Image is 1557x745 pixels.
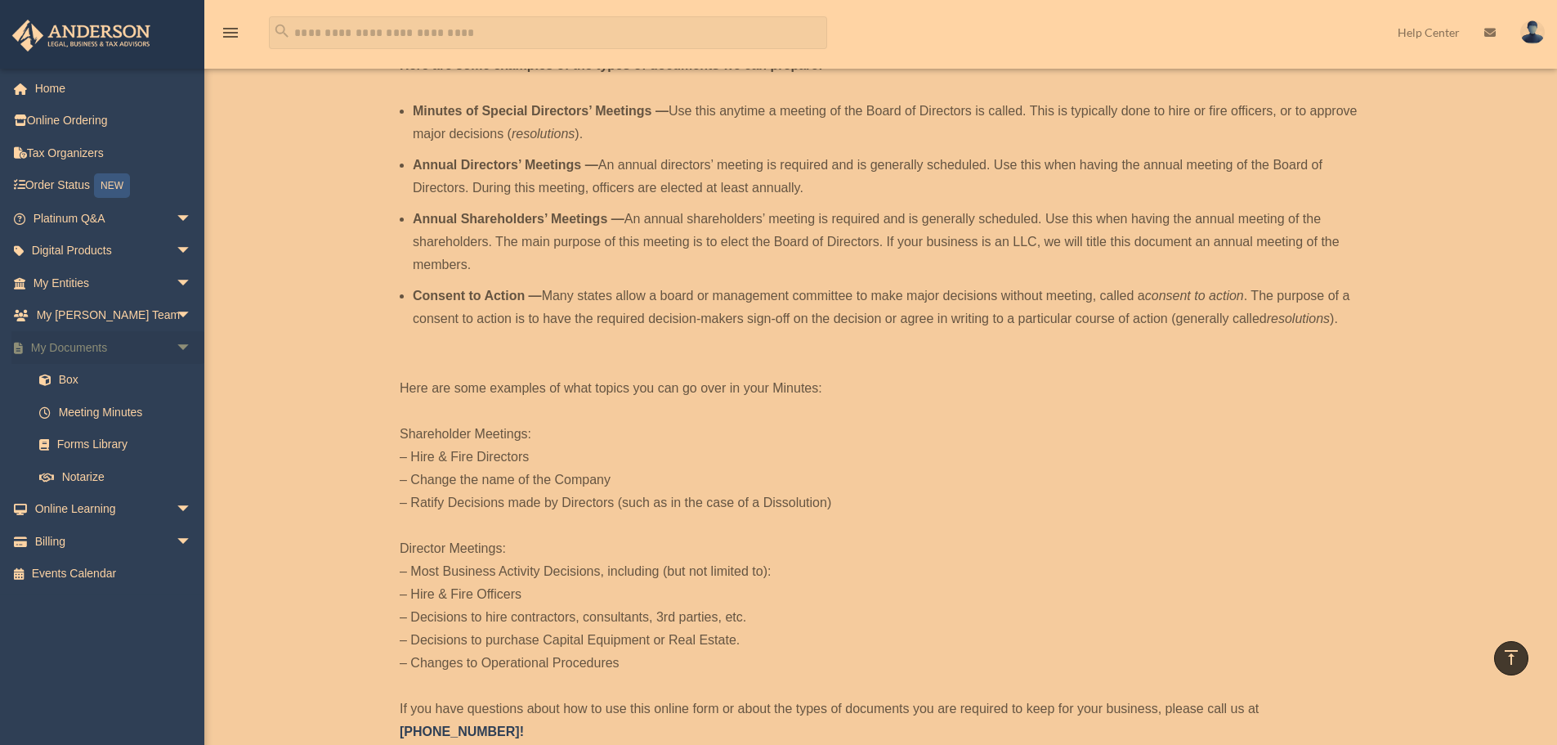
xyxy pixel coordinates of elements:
[400,698,1358,743] p: If you have questions about how to use this online form or about the types of documents you are r...
[11,72,217,105] a: Home
[400,377,1358,400] p: Here are some examples of what topics you can go over in your Minutes:
[176,235,208,268] span: arrow_drop_down
[176,331,208,365] span: arrow_drop_down
[176,267,208,300] span: arrow_drop_down
[7,20,155,52] img: Anderson Advisors Platinum Portal
[1209,289,1244,303] em: action
[11,299,217,332] a: My [PERSON_NAME] Teamarrow_drop_down
[176,525,208,559] span: arrow_drop_down
[11,331,217,364] a: My Documentsarrow_drop_down
[11,558,217,590] a: Events Calendar
[1494,641,1528,675] a: vertical_align_top
[400,537,1358,675] p: Director Meetings: – Most Business Activity Decisions, including (but not limited to): – Hire & F...
[11,202,217,235] a: Platinum Q&Aarrow_drop_down
[176,493,208,527] span: arrow_drop_down
[413,100,1358,146] li: Use this anytime a meeting of the Board of Directors is called. This is typically done to hire or...
[1520,20,1545,44] img: User Pic
[11,267,217,299] a: My Entitiesarrow_drop_down
[11,525,217,558] a: Billingarrow_drop_down
[11,137,217,169] a: Tax Organizers
[1501,648,1521,667] i: vertical_align_top
[23,364,217,397] a: Box
[11,235,217,267] a: Digital Productsarrow_drop_down
[400,725,524,738] a: [PHONE_NUMBER]!
[512,127,575,141] em: resolutions
[413,212,624,226] b: Annual Shareholders’ Meetings —
[400,423,1358,514] p: Shareholder Meetings: – Hire & Fire Directors – Change the name of the Company – Ratify Decisions...
[400,58,823,72] strong: Here are some examples of the types of documents we can prepare:
[11,105,217,137] a: Online Ordering
[176,299,208,333] span: arrow_drop_down
[23,429,217,461] a: Forms Library
[11,169,217,203] a: Order StatusNEW
[11,493,217,526] a: Online Learningarrow_drop_down
[413,158,598,172] b: Annual Directors’ Meetings —
[23,460,217,493] a: Notarize
[23,396,208,429] a: Meeting Minutes
[176,202,208,236] span: arrow_drop_down
[221,29,240,43] a: menu
[1267,312,1330,325] em: resolutions
[273,22,291,40] i: search
[221,23,240,43] i: menu
[413,104,669,118] b: Minutes of Special Directors’ Meetings —
[94,173,130,198] div: NEW
[1145,289,1206,303] em: consent to
[413,208,1358,276] li: An annual shareholders’ meeting is required and is generally scheduled. Use this when having the ...
[413,289,542,303] b: Consent to Action —
[413,285,1358,330] li: Many states allow a board or management committee to make major decisions without meeting, called...
[413,154,1358,200] li: An annual directors’ meeting is required and is generally scheduled. Use this when having the ann...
